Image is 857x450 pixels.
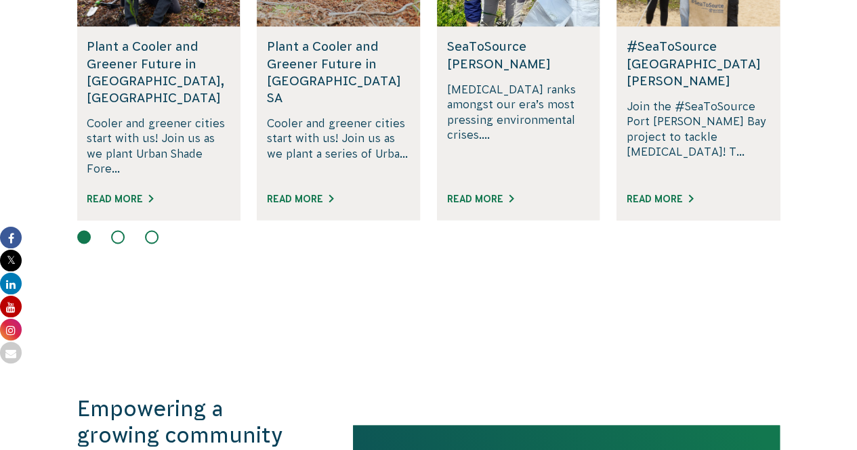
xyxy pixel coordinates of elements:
[87,194,153,204] a: Read More
[267,116,410,177] p: Cooler and greener cities start with us! Join us as we plant a series of Urba...
[627,38,770,89] h5: #SeaToSource [GEOGRAPHIC_DATA][PERSON_NAME]
[627,99,770,177] p: Join the #SeaToSource Port [PERSON_NAME] Bay project to tackle [MEDICAL_DATA]! T...
[87,116,230,177] p: Cooler and greener cities start with us! Join us as we plant Urban Shade Fore...
[447,194,514,204] a: Read More
[627,194,693,204] a: Read More
[447,82,590,177] p: [MEDICAL_DATA] ranks amongst our era’s most pressing environmental crises....
[267,38,410,106] h5: Plant a Cooler and Greener Future in [GEOGRAPHIC_DATA] SA
[447,38,590,72] h5: SeaToSource [PERSON_NAME]
[267,194,333,204] a: Read More
[87,38,230,106] h5: Plant a Cooler and Greener Future in [GEOGRAPHIC_DATA], [GEOGRAPHIC_DATA]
